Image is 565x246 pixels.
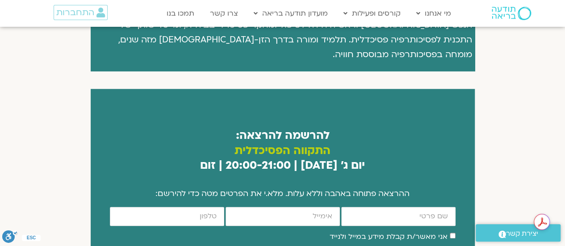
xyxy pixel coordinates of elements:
[476,224,561,242] a: יצירת קשר
[341,207,456,226] input: שם פרטי
[93,3,472,62] p: הינו פסיכיאטר מומחה, מנהל היחידה לטיפול יום "גבים" במרכז לבריאות הנפש [GEOGRAPHIC_DATA] וראש היחי...
[91,187,475,200] p: ההרצאה פתוחה באהבה וללא עלות. מלא.י את הפרטים מטה כדי להירשם:
[234,143,331,158] span: התקווה הפסיכדלית
[330,232,448,242] label: אני מאשר/ת קבלת מידע במייל ולנייד
[492,7,531,20] img: תודעה בריאה
[56,8,94,17] span: התחברות
[412,5,456,22] a: מי אנחנו
[249,5,332,22] a: מועדון תודעה בריאה
[205,5,243,22] a: צרו קשר
[110,207,224,226] input: מותר להשתמש רק במספרים ותווי טלפון (#, -, *, וכו').
[339,5,405,22] a: קורסים ופעילות
[506,228,538,240] span: יצירת קשר
[162,5,199,22] a: תמכו בנו
[200,158,365,173] span: יום ג׳ [DATE] | 20:00-21:00 | זום
[226,207,340,226] input: אימייל
[54,5,108,20] a: התחברות
[236,128,330,143] span: להרשמה להרצאה:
